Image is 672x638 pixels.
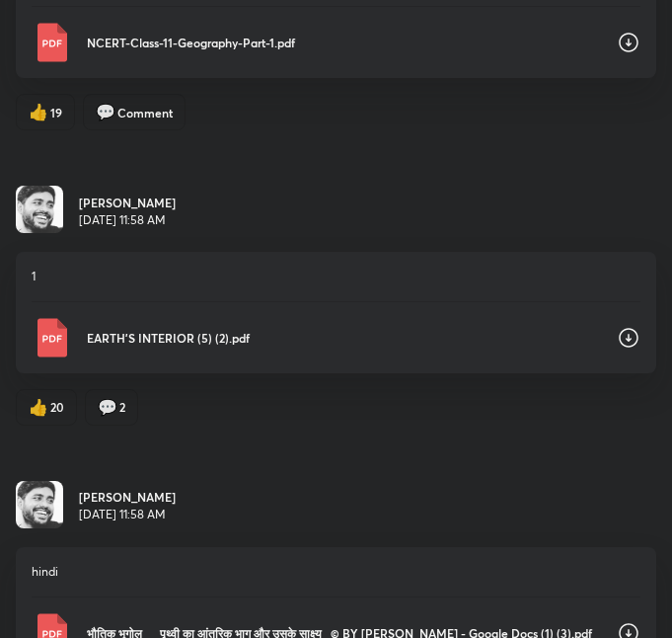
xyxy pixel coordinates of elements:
p: 1 [32,268,640,285]
span: 20 [50,398,64,416]
h6: [PERSON_NAME] [79,194,176,211]
p: [DATE] 11:58 AM [79,211,176,229]
img: Avatar [16,481,63,528]
p: [DATE] 11:58 AM [79,506,176,523]
span: comment [96,103,115,120]
p: hindi [32,563,640,581]
span: Comment [117,104,173,121]
img: Pdf [32,23,71,62]
h6: [PERSON_NAME] [79,488,176,506]
span: like [29,398,48,416]
p: NCERT-Class-11-Geography-Part-1.pdf [87,34,601,51]
span: 2 [119,398,125,416]
span: 19 [50,104,62,121]
img: Pdf [32,318,71,358]
img: Avatar [16,186,63,233]
span: like [29,103,48,120]
span: comment [98,398,117,416]
p: EARTH’S INTERIOR (5) (2).pdf [87,329,601,347]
